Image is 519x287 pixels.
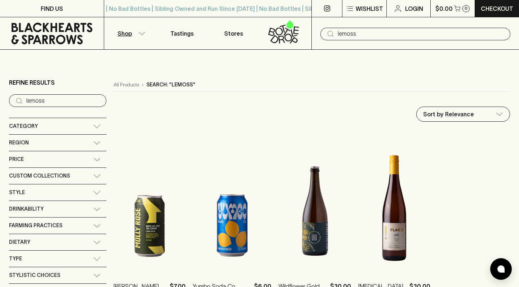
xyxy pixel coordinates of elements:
span: Custom Collections [9,171,70,180]
div: Region [9,135,106,151]
p: › [142,81,143,89]
div: Custom Collections [9,168,106,184]
a: Tastings [156,17,208,49]
p: Checkout [481,4,513,13]
span: Stylistic Choices [9,271,60,280]
p: Stores [224,29,243,38]
div: Sort by Relevance [417,107,510,121]
div: Farming Practices [9,218,106,234]
div: Style [9,184,106,201]
span: Farming Practices [9,221,62,230]
img: Wildflower Gold Australian Wild Ale #45 2024 [279,145,351,271]
div: Category [9,118,106,134]
div: Price [9,151,106,167]
span: Price [9,155,24,164]
div: Stylistic Choices [9,267,106,283]
span: Region [9,138,29,147]
span: Drinkability [9,205,44,214]
p: FIND US [41,4,63,13]
a: All Products [114,81,139,89]
span: Category [9,122,38,131]
img: Yumbo Soda Co. Lemonade [193,145,271,271]
p: Login [405,4,423,13]
img: bubble-icon [497,265,505,273]
p: $0.00 [435,4,453,13]
div: Dietary [9,234,106,250]
span: Type [9,254,22,263]
p: Shop [117,29,132,38]
img: Molly Rose When Life Gives You Lemons [114,145,186,271]
p: Sort by Relevance [423,110,474,118]
button: Shop [104,17,156,49]
p: Wishlist [356,4,383,13]
input: Try "Pinot noir" [338,28,505,40]
p: Refine Results [9,78,55,87]
p: Search: "lemoss" [146,81,195,89]
div: Drinkability [9,201,106,217]
span: Dietary [9,238,30,247]
a: Stores [208,17,260,49]
img: Plan B OD Off Dry Riesling 2023 [358,145,431,271]
span: Style [9,188,25,197]
div: Type [9,251,106,267]
input: Try “Pinot noir” [26,95,101,107]
p: Tastings [170,29,194,38]
p: 0 [465,6,467,10]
